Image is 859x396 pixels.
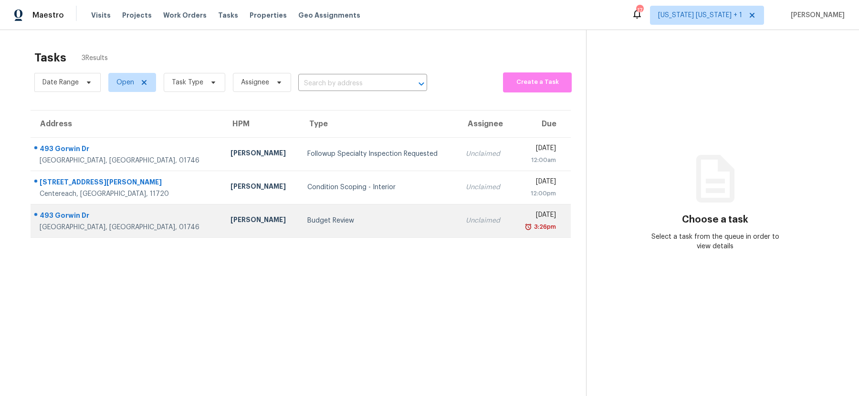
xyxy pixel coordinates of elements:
[91,10,111,20] span: Visits
[682,215,748,224] h3: Choose a task
[466,216,504,225] div: Unclaimed
[520,143,556,155] div: [DATE]
[40,156,215,165] div: [GEOGRAPHIC_DATA], [GEOGRAPHIC_DATA], 01746
[458,111,512,137] th: Assignee
[298,10,360,20] span: Geo Assignments
[520,189,556,198] div: 12:00pm
[466,149,504,159] div: Unclaimed
[415,77,428,91] button: Open
[307,183,450,192] div: Condition Scoping - Interior
[218,12,238,19] span: Tasks
[40,189,215,199] div: Centereach, [GEOGRAPHIC_DATA], 11720
[636,6,643,15] div: 17
[520,177,556,189] div: [DATE]
[116,78,134,87] span: Open
[230,182,292,193] div: [PERSON_NAME]
[40,223,215,232] div: [GEOGRAPHIC_DATA], [GEOGRAPHIC_DATA], 01746
[520,155,556,165] div: 12:00am
[172,78,203,87] span: Task Type
[503,72,572,92] button: Create a Task
[787,10,845,20] span: [PERSON_NAME]
[307,149,450,159] div: Followup Specialty Inspection Requested
[42,78,79,87] span: Date Range
[466,183,504,192] div: Unclaimed
[31,111,223,137] th: Address
[122,10,152,20] span: Projects
[34,53,66,62] h2: Tasks
[307,216,450,225] div: Budget Review
[82,53,108,63] span: 3 Results
[40,177,215,189] div: [STREET_ADDRESS][PERSON_NAME]
[250,10,287,20] span: Properties
[40,144,215,156] div: 493 Gorwin Dr
[524,222,532,232] img: Overdue Alarm Icon
[40,211,215,223] div: 493 Gorwin Dr
[651,232,780,251] div: Select a task from the queue in order to view details
[298,76,400,91] input: Search by address
[230,215,292,227] div: [PERSON_NAME]
[532,222,556,232] div: 3:26pm
[241,78,269,87] span: Assignee
[223,111,300,137] th: HPM
[658,10,742,20] span: [US_STATE] [US_STATE] + 1
[512,111,571,137] th: Due
[520,210,556,222] div: [DATE]
[32,10,64,20] span: Maestro
[230,148,292,160] div: [PERSON_NAME]
[300,111,458,137] th: Type
[508,77,567,88] span: Create a Task
[163,10,207,20] span: Work Orders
